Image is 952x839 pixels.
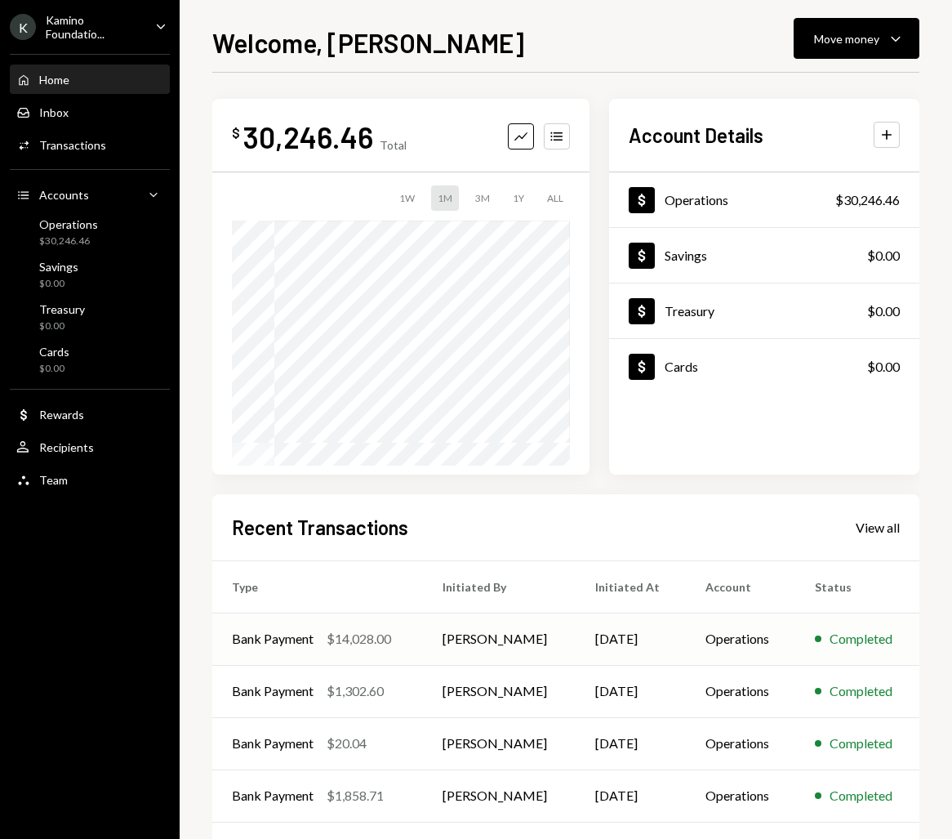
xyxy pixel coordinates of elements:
[327,629,391,649] div: $14,028.00
[10,180,170,209] a: Accounts
[867,357,900,377] div: $0.00
[830,681,892,701] div: Completed
[686,560,795,613] th: Account
[856,518,900,536] a: View all
[867,301,900,321] div: $0.00
[39,473,68,487] div: Team
[609,283,919,338] a: Treasury$0.00
[39,260,78,274] div: Savings
[10,97,170,127] a: Inbox
[39,188,89,202] div: Accounts
[10,465,170,494] a: Team
[232,786,314,806] div: Bank Payment
[629,122,763,149] h2: Account Details
[686,717,795,770] td: Operations
[423,717,576,770] td: [PERSON_NAME]
[506,185,531,211] div: 1Y
[39,217,98,231] div: Operations
[212,26,524,59] h1: Welcome, [PERSON_NAME]
[665,303,714,319] div: Treasury
[39,73,69,87] div: Home
[39,302,85,316] div: Treasury
[541,185,570,211] div: ALL
[10,432,170,462] a: Recipients
[39,345,69,359] div: Cards
[686,665,795,717] td: Operations
[609,228,919,283] a: Savings$0.00
[830,786,892,806] div: Completed
[10,212,170,252] a: Operations$30,246.46
[39,138,106,152] div: Transactions
[39,362,69,376] div: $0.00
[243,118,373,155] div: 30,246.46
[10,14,36,40] div: K
[794,18,919,59] button: Move money
[609,339,919,394] a: Cards$0.00
[814,30,879,47] div: Move money
[39,277,78,291] div: $0.00
[576,665,686,717] td: [DATE]
[856,520,900,536] div: View all
[423,665,576,717] td: [PERSON_NAME]
[795,560,919,613] th: Status
[39,408,84,422] div: Rewards
[327,786,384,806] div: $1,858.71
[686,613,795,665] td: Operations
[39,440,94,454] div: Recipients
[686,770,795,822] td: Operations
[10,255,170,294] a: Savings$0.00
[10,399,170,429] a: Rewards
[423,560,576,613] th: Initiated By
[232,125,240,141] div: $
[10,340,170,379] a: Cards$0.00
[10,130,170,159] a: Transactions
[576,560,686,613] th: Initiated At
[423,613,576,665] td: [PERSON_NAME]
[665,359,698,374] div: Cards
[39,319,85,333] div: $0.00
[867,246,900,266] div: $0.00
[835,190,900,210] div: $30,246.46
[830,629,892,649] div: Completed
[609,172,919,227] a: Operations$30,246.46
[39,105,69,119] div: Inbox
[232,514,408,541] h2: Recent Transactions
[665,192,728,208] div: Operations
[393,185,421,211] div: 1W
[232,629,314,649] div: Bank Payment
[830,734,892,753] div: Completed
[232,734,314,753] div: Bank Payment
[10,297,170,337] a: Treasury$0.00
[665,248,707,263] div: Savings
[327,734,367,753] div: $20.04
[576,613,686,665] td: [DATE]
[380,138,407,152] div: Total
[232,681,314,701] div: Bank Payment
[10,65,170,94] a: Home
[469,185,496,211] div: 3M
[327,681,384,701] div: $1,302.60
[46,13,142,41] div: Kamino Foundatio...
[431,185,459,211] div: 1M
[212,560,423,613] th: Type
[423,770,576,822] td: [PERSON_NAME]
[576,770,686,822] td: [DATE]
[576,717,686,770] td: [DATE]
[39,234,98,248] div: $30,246.46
